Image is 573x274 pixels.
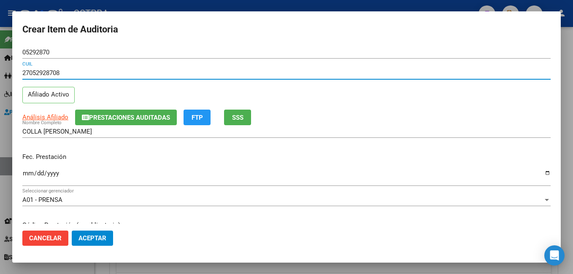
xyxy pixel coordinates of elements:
[192,114,203,121] span: FTP
[78,234,106,242] span: Aceptar
[89,114,170,121] span: Prestaciones Auditadas
[232,114,243,121] span: SSS
[22,196,62,204] span: A01 - PRENSA
[544,245,565,266] div: Open Intercom Messenger
[22,152,551,162] p: Fec. Prestación
[29,234,62,242] span: Cancelar
[184,110,211,125] button: FTP
[22,113,68,121] span: Análisis Afiliado
[22,87,75,103] p: Afiliado Activo
[22,220,551,230] p: Código Prestación (no obligatorio)
[22,21,551,38] h2: Crear Item de Auditoria
[22,231,68,246] button: Cancelar
[224,110,251,125] button: SSS
[75,110,177,125] button: Prestaciones Auditadas
[72,231,113,246] button: Aceptar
